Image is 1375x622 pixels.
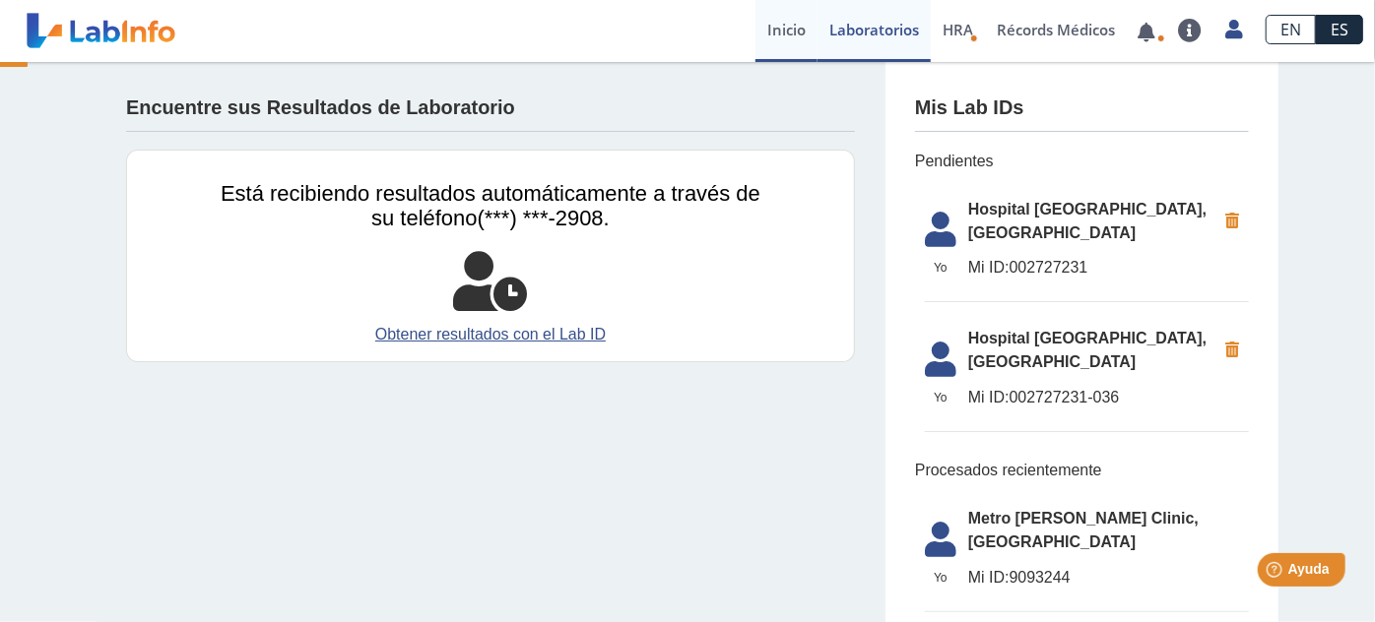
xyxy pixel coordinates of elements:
[968,386,1215,409] span: 002727231-036
[968,198,1215,245] span: Hospital [GEOGRAPHIC_DATA], [GEOGRAPHIC_DATA]
[968,389,1010,405] span: Mi ID:
[968,259,1010,276] span: Mi ID:
[221,181,760,230] span: Está recibiendo resultados automáticamente a través de su teléfono
[943,20,973,39] span: HRA
[968,569,1010,586] span: Mi ID:
[913,569,968,587] span: Yo
[913,259,968,277] span: Yo
[221,323,760,346] a: Obtener resultados con el Lab ID
[1316,15,1363,44] a: ES
[915,459,1249,482] span: Procesados recientemente
[1266,15,1316,44] a: EN
[968,256,1215,280] span: 002727231
[1200,545,1353,600] iframe: Help widget launcher
[968,507,1249,554] span: Metro [PERSON_NAME] Clinic, [GEOGRAPHIC_DATA]
[968,327,1215,374] span: Hospital [GEOGRAPHIC_DATA], [GEOGRAPHIC_DATA]
[915,150,1249,173] span: Pendientes
[126,96,515,120] h4: Encuentre sus Resultados de Laboratorio
[913,389,968,406] span: Yo
[915,96,1024,120] h4: Mis Lab IDs
[968,566,1249,590] span: 9093244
